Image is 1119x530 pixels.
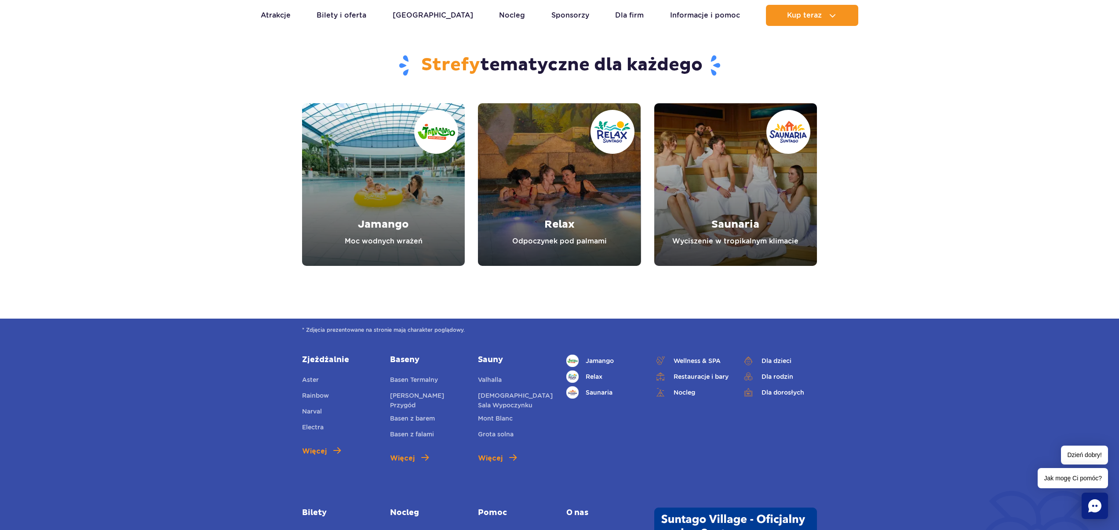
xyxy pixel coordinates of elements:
button: Kup teraz [766,5,858,26]
a: Bilety [302,508,377,518]
a: Aster [302,375,319,387]
a: Basen z barem [390,414,435,426]
a: Więcej [302,446,341,457]
a: Atrakcje [261,5,291,26]
a: Electra [302,422,324,435]
a: Basen z falami [390,429,434,442]
span: Aster [302,376,319,383]
a: Nocleg [390,508,465,518]
span: Dzień dobry! [1061,446,1108,465]
a: Dla dzieci [742,355,817,367]
a: Jamango [566,355,641,367]
a: [GEOGRAPHIC_DATA] [393,5,473,26]
a: Narval [302,407,322,419]
a: Baseny [390,355,465,365]
a: Bilety i oferta [317,5,366,26]
a: Basen Termalny [390,375,438,387]
a: Nocleg [654,386,729,399]
span: Więcej [302,446,327,457]
span: Narval [302,408,322,415]
a: Dla firm [615,5,644,26]
span: Valhalla [478,376,502,383]
span: Kup teraz [787,11,822,19]
a: Więcej [390,453,429,464]
a: Nocleg [499,5,525,26]
a: Wellness & SPA [654,355,729,367]
a: Pomoc [478,508,553,518]
a: [DEMOGRAPHIC_DATA] Sala Wypoczynku [478,391,553,410]
span: Strefy [421,54,480,76]
a: Rainbow [302,391,329,403]
a: Więcej [478,453,517,464]
span: O nas [566,508,641,518]
a: Relax [566,370,641,383]
span: Więcej [390,453,415,464]
span: Jak mogę Ci pomóc? [1038,468,1108,488]
a: Jamango [302,103,465,266]
div: Chat [1082,493,1108,519]
a: Dla dorosłych [742,386,817,399]
a: Saunaria [566,386,641,399]
span: Jamango [586,356,614,366]
a: [PERSON_NAME] Przygód [390,391,465,410]
a: Dla rodzin [742,370,817,383]
a: Grota solna [478,429,514,442]
h2: tematyczne dla każdego [302,54,817,77]
a: Saunaria [654,103,817,266]
span: Wellness & SPA [674,356,721,366]
span: Więcej [478,453,503,464]
a: Zjeżdżalnie [302,355,377,365]
a: Restauracje i bary [654,370,729,383]
a: Informacje i pomoc [670,5,740,26]
span: * Zdjęcia prezentowane na stronie mają charakter poglądowy. [302,326,817,334]
span: Mont Blanc [478,415,513,422]
a: Relax [478,103,641,266]
a: Sponsorzy [551,5,589,26]
a: Valhalla [478,375,502,387]
a: Sauny [478,355,553,365]
a: Mont Blanc [478,414,513,426]
span: Rainbow [302,392,329,399]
